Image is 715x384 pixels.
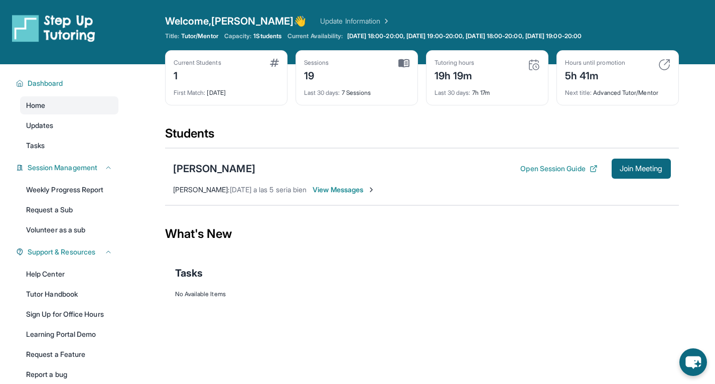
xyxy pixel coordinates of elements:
button: Join Meeting [612,159,671,179]
div: Advanced Tutor/Mentor [565,83,670,97]
span: Home [26,100,45,110]
img: logo [12,14,95,42]
button: Dashboard [24,78,112,88]
button: Open Session Guide [520,164,597,174]
div: 1 [174,67,221,83]
span: Tasks [175,266,203,280]
span: Current Availability: [288,32,343,40]
span: Support & Resources [28,247,95,257]
div: Students [165,125,679,148]
a: Request a Sub [20,201,118,219]
img: card [398,59,409,68]
a: Help Center [20,265,118,283]
div: No Available Items [175,290,669,298]
span: Last 30 days : [304,89,340,96]
div: Hours until promotion [565,59,625,67]
span: [PERSON_NAME] : [173,185,230,194]
div: 19h 19m [435,67,475,83]
div: 7h 17m [435,83,540,97]
a: Weekly Progress Report [20,181,118,199]
img: Chevron Right [380,16,390,26]
div: Sessions [304,59,329,67]
span: Dashboard [28,78,63,88]
div: Current Students [174,59,221,67]
span: Last 30 days : [435,89,471,96]
span: Capacity: [224,32,252,40]
span: [DATE] 18:00-20:00, [DATE] 19:00-20:00, [DATE] 18:00-20:00, [DATE] 19:00-20:00 [347,32,582,40]
a: Tutor Handbook [20,285,118,303]
div: Tutoring hours [435,59,475,67]
div: [PERSON_NAME] [173,162,255,176]
span: Tutor/Mentor [181,32,218,40]
span: Tasks [26,141,45,151]
span: Welcome, [PERSON_NAME] 👋 [165,14,307,28]
a: Request a Feature [20,345,118,363]
span: Title: [165,32,179,40]
a: Home [20,96,118,114]
a: Tasks [20,137,118,155]
a: [DATE] 18:00-20:00, [DATE] 19:00-20:00, [DATE] 18:00-20:00, [DATE] 19:00-20:00 [345,32,584,40]
span: [DATE] a las 5 seria bien [230,185,307,194]
div: 5h 41m [565,67,625,83]
span: First Match : [174,89,206,96]
img: Chevron-Right [367,186,375,194]
a: Update Information [320,16,390,26]
a: Updates [20,116,118,135]
span: Session Management [28,163,97,173]
span: Updates [26,120,54,131]
span: View Messages [313,185,375,195]
span: Next title : [565,89,592,96]
span: 1 Students [253,32,281,40]
a: Learning Portal Demo [20,325,118,343]
img: card [528,59,540,71]
button: chat-button [679,348,707,376]
div: 7 Sessions [304,83,409,97]
div: 19 [304,67,329,83]
span: Join Meeting [620,166,663,172]
a: Report a bug [20,365,118,383]
button: Support & Resources [24,247,112,257]
div: What's New [165,212,679,256]
img: card [270,59,279,67]
img: card [658,59,670,71]
a: Sign Up for Office Hours [20,305,118,323]
a: Volunteer as a sub [20,221,118,239]
button: Session Management [24,163,112,173]
div: [DATE] [174,83,279,97]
